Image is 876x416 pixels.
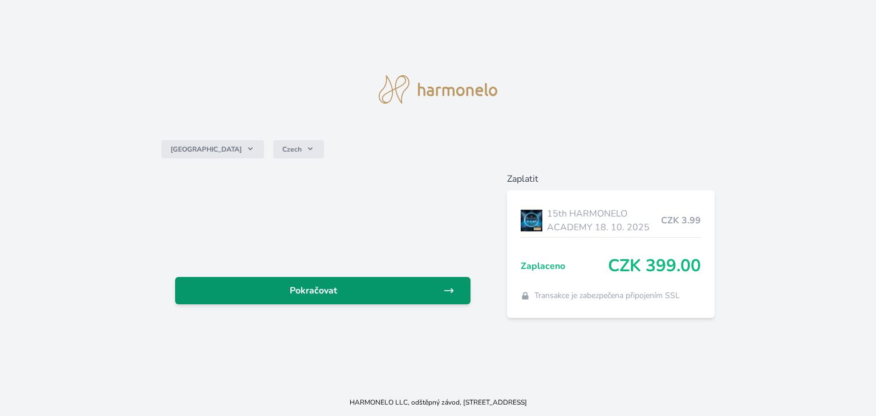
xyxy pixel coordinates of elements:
img: AKADEMIE_2025_virtual_1080x1080_ticket-lo.jpg [521,206,542,235]
h6: Zaplatit [507,172,715,186]
span: [GEOGRAPHIC_DATA] [171,145,242,154]
button: [GEOGRAPHIC_DATA] [161,140,264,158]
span: 15th HARMONELO ACADEMY 18. 10. 2025 [547,207,661,234]
span: Zaplaceno [521,259,608,273]
img: logo.svg [379,75,497,104]
a: Pokračovat [175,277,471,304]
span: Pokračovat [184,284,443,297]
span: Czech [282,145,302,154]
span: CZK 3.99 [661,214,701,227]
button: Czech [273,140,324,158]
span: Transakce je zabezpečena připojením SSL [534,290,680,301]
span: CZK 399.00 [608,256,701,276]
